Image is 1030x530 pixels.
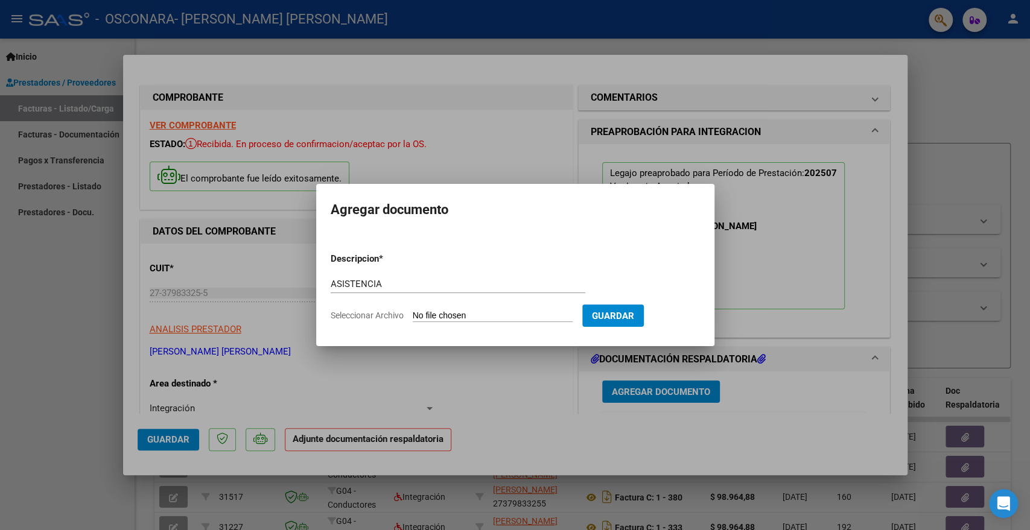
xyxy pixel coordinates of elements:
button: Guardar [582,304,644,327]
p: Descripcion [331,252,442,266]
span: Seleccionar Archivo [331,311,404,320]
span: Guardar [592,311,634,321]
h2: Agregar documento [331,198,700,221]
div: Open Intercom Messenger [989,489,1018,518]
